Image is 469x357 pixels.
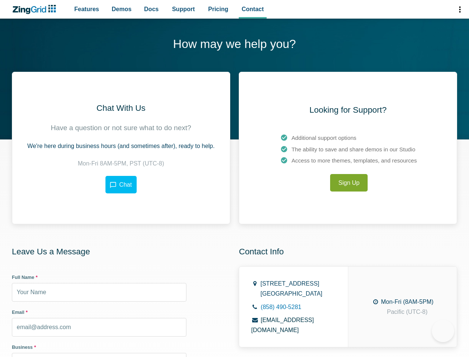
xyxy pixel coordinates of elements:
input: Your Name [12,283,186,302]
span: The ability to save and share demos in our Studio [292,146,415,152]
label: Business [12,344,186,351]
a: (858) 490-5281 [261,304,301,310]
h2: Looking for Support? [309,104,387,115]
span: Docs [144,4,159,14]
span: Pacific (UTC-8) [387,309,427,315]
a: Sign Up [330,174,368,192]
h2: Contact Info [239,246,457,257]
span: Additional support options [292,135,356,141]
span: Features [74,4,99,14]
span: Demos [112,4,131,14]
span: Contact [242,4,264,14]
span: Access to more themes, templates, and resources [292,157,417,164]
h2: Leave Us a Message [12,246,230,257]
label: Full Name [12,274,186,281]
address: [STREET_ADDRESS] [GEOGRAPHIC_DATA] [261,279,323,299]
span: Mon-Fri (8AM-5PM) [381,299,433,305]
a: [EMAIL_ADDRESS][DOMAIN_NAME] [251,317,314,333]
p: We're here during business hours (and sometimes after), ready to help. [27,141,215,151]
input: email@address.com [12,318,186,337]
iframe: Toggle Customer Support [432,320,454,342]
span: Support [172,4,195,14]
a: ZingChart Logo. Click to return to the homepage [12,5,60,14]
label: Email [12,309,186,316]
h2: Chat With Us [97,103,146,113]
p: Mon-Fri 8AM-5PM, PST (UTC-8) [78,158,164,168]
span: Pricing [208,4,228,14]
p: Have a question or not sure what to do next? [51,123,191,134]
h1: How may we help you? [12,36,457,53]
